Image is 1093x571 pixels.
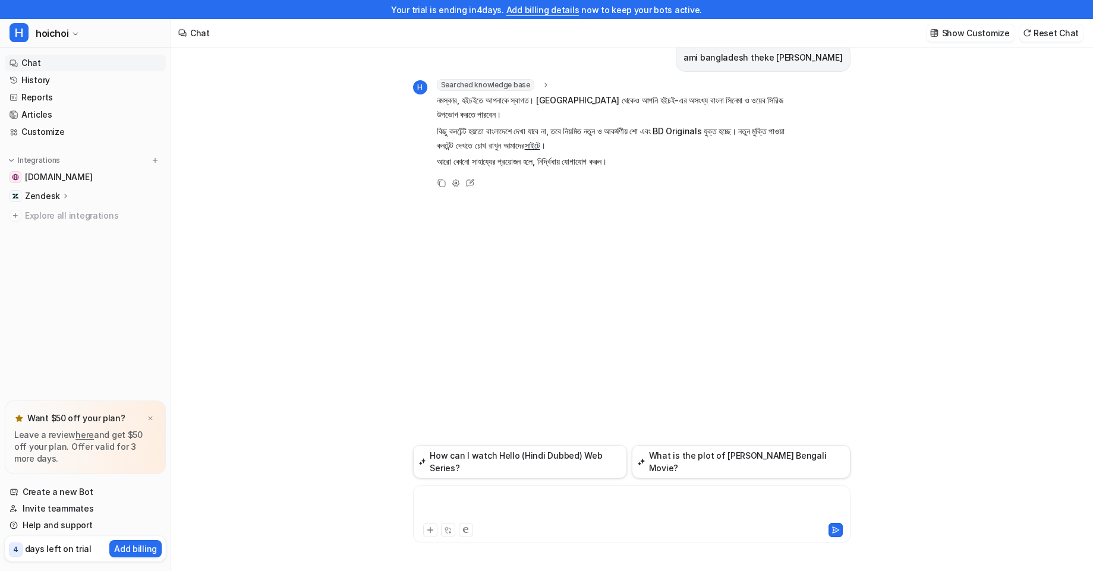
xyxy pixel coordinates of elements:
[437,79,534,91] span: Searched knowledge base
[525,140,540,150] a: সাইটে
[506,5,579,15] a: Add billing details
[413,80,427,94] span: H
[5,517,166,534] a: Help and support
[5,124,166,140] a: Customize
[5,72,166,89] a: History
[5,106,166,123] a: Articles
[12,193,19,200] img: Zendesk
[5,169,166,185] a: www.hoichoi.tv[DOMAIN_NAME]
[147,415,154,422] img: x
[14,429,156,465] p: Leave a review and get $50 off your plan. Offer valid for 3 more days.
[109,540,162,557] button: Add billing
[25,542,92,555] p: days left on trial
[437,154,785,169] p: আরো কোনো সাহায্যের প্রয়োজন হলে, নির্দ্বিধায় যোগাযোগ করুন।
[7,156,15,165] img: expand menu
[190,27,210,39] div: Chat
[27,412,125,424] p: Want $50 off your plan?
[36,25,68,42] span: hoichoi
[930,29,938,37] img: customize
[5,55,166,71] a: Chat
[5,484,166,500] a: Create a new Bot
[1019,24,1083,42] button: Reset Chat
[12,173,19,181] img: www.hoichoi.tv
[18,156,60,165] p: Integrations
[437,124,785,153] p: কিছু কনটেন্ট হয়তো বাংলাদেশে দেখা যাবে না, তবে নিয়মিত নতুন ও আকর্ষণীয় শো এবং BD Originals যুক্ত হচ...
[927,24,1015,42] button: Show Customize
[75,430,94,440] a: here
[25,171,92,183] span: [DOMAIN_NAME]
[151,156,159,165] img: menu_add.svg
[25,206,161,225] span: Explore all integrations
[5,89,166,106] a: Reports
[1023,29,1031,37] img: reset
[10,23,29,42] span: H
[942,27,1010,39] p: Show Customize
[14,414,24,423] img: star
[13,544,18,555] p: 4
[10,210,21,222] img: explore all integrations
[413,445,627,478] button: How can I watch Hello (Hindi Dubbed) Web Series?
[114,542,157,555] p: Add billing
[5,154,64,166] button: Integrations
[5,500,166,517] a: Invite teammates
[437,93,785,122] p: নমস্কার, হইচইতে আপনাকে স্বাগত। [GEOGRAPHIC_DATA] থেকেও আপনি হইচই-এর অসংখ্য বাংলা সিনেমা ও ওয়েব সি...
[683,51,842,65] p: ami bangladesh theke [PERSON_NAME]
[25,190,60,202] p: Zendesk
[5,207,166,224] a: Explore all integrations
[632,445,851,478] button: What is the plot of [PERSON_NAME] Bengali Movie?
